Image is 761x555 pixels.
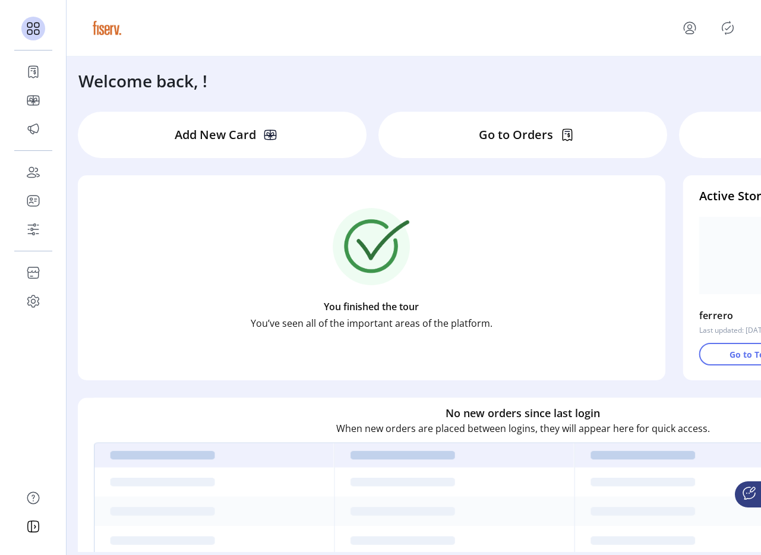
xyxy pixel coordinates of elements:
[446,405,600,421] h6: No new orders since last login
[90,11,124,45] img: logo
[324,299,419,314] p: You finished the tour
[666,14,718,42] button: menu
[78,68,207,93] h3: Welcome back, !
[251,316,492,330] p: You’ve seen all of the important areas of the platform.
[336,421,710,436] p: When new orders are placed between logins, they will appear here for quick access.
[699,306,734,325] p: ferrero
[718,18,737,37] button: Publisher Panel
[479,126,553,144] p: Go to Orders
[175,126,256,144] p: Add New Card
